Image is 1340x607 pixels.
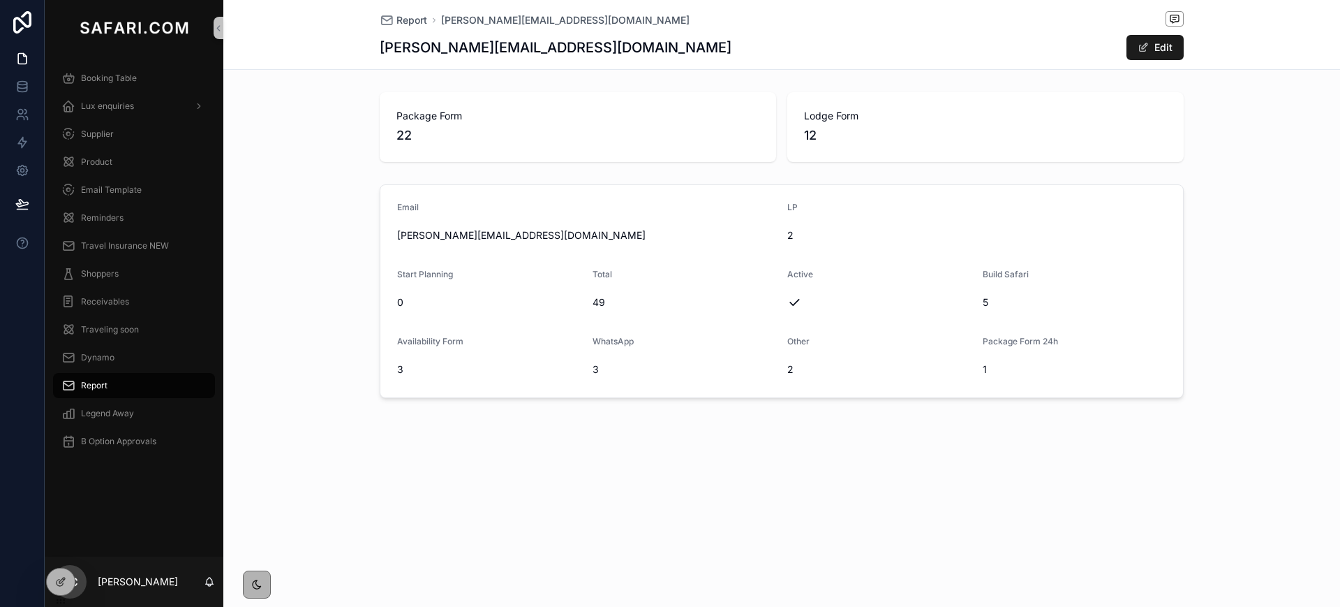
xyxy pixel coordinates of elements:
span: [PERSON_NAME][EMAIL_ADDRESS][DOMAIN_NAME] [397,228,776,242]
span: LP [787,202,798,212]
span: Email Template [81,184,142,196]
span: WhatsApp [593,336,634,346]
a: Report [53,373,215,398]
span: Availability Form [397,336,463,346]
span: Active [787,269,813,279]
p: [PERSON_NAME] [98,575,178,589]
a: Report [380,13,427,27]
span: Product [81,156,112,168]
span: Lodge Form [804,109,1167,123]
span: Traveling soon [81,324,139,335]
span: Report [396,13,427,27]
span: Other [787,336,810,346]
span: 3 [593,363,777,376]
span: B Option Approvals [81,436,156,447]
a: Lux enquiries [53,94,215,119]
span: Reminders [81,212,124,224]
a: B Option Approvals [53,429,215,454]
span: 1 [983,363,1167,376]
a: Supplier [53,122,215,147]
span: 22 [396,126,759,145]
span: Dynamo [81,352,114,363]
span: Package Form [396,109,759,123]
span: Total [593,269,612,279]
img: App logo [77,17,191,39]
a: Legend Away [53,401,215,426]
span: Lux enquiries [81,101,134,112]
span: 49 [593,295,777,309]
a: Booking Table [53,66,215,91]
span: 3 [397,363,581,376]
span: Build Safari [983,269,1029,279]
button: Edit [1126,35,1184,60]
span: 5 [983,295,1167,309]
span: 0 [397,295,581,309]
span: 12 [804,126,1167,145]
span: Booking Table [81,73,137,84]
span: Package Form 24h [983,336,1058,346]
span: Shoppers [81,268,119,279]
span: Legend Away [81,408,134,419]
span: Supplier [81,129,114,140]
a: Shoppers [53,261,215,286]
span: 2 [787,228,1166,242]
a: Email Template [53,177,215,203]
a: Receivables [53,289,215,314]
span: Report [81,380,107,391]
a: Dynamo [53,345,215,370]
span: Receivables [81,296,129,307]
span: Email [397,202,419,212]
h1: [PERSON_NAME][EMAIL_ADDRESS][DOMAIN_NAME] [380,38,731,57]
a: [PERSON_NAME][EMAIL_ADDRESS][DOMAIN_NAME] [441,13,690,27]
span: Travel Insurance NEW [81,240,169,251]
a: Reminders [53,205,215,231]
a: Traveling soon [53,317,215,342]
a: Product [53,149,215,175]
div: scrollable content [45,56,223,472]
span: 2 [787,363,971,376]
span: Start Planning [397,269,453,279]
a: Travel Insurance NEW [53,233,215,258]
